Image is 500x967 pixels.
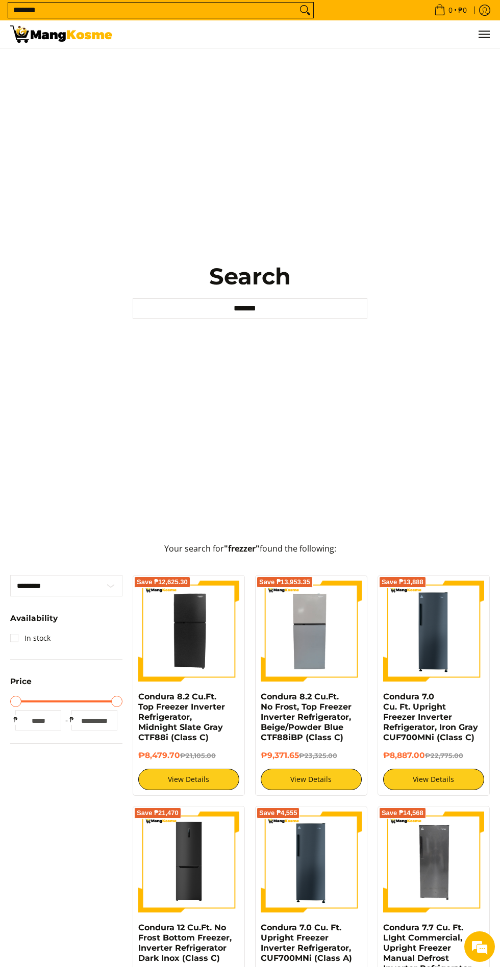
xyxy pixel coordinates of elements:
span: Save ₱12,625.30 [137,579,188,585]
span: • [431,5,470,16]
img: Condura 7.7 Cu. Ft. LIght Commercial, Upright Freezer Manual Defrost Inverter Refrigerator, Iron ... [383,812,484,912]
nav: Main Menu [122,20,490,48]
span: ₱ [10,715,20,725]
summary: Open [10,677,32,693]
span: Save ₱21,470 [137,810,179,816]
img: Condura 8.2 Cu.Ft. Top Freezer Inverter Refrigerator, Midnight Slate Gray CTF88i (Class C) [138,581,239,682]
p: Your search for found the following: [10,542,490,565]
a: View Details [261,769,362,790]
span: Save ₱13,953.35 [259,579,310,585]
img: Condura 7.0 Cu. Ft. Upright Freezer Inverter Refrigerator, CUF700MNi (Class A) [261,812,362,912]
span: 0 [447,7,454,14]
del: ₱23,325.00 [299,752,337,760]
button: Search [297,3,313,18]
span: Price [10,677,32,685]
img: Search: 6 results found for &quot;frezzer&quot; | Mang Kosme [10,25,112,43]
span: ₱ [66,715,77,725]
img: Condura 7.0 Cu. Ft. Upright Freezer Inverter Refrigerator, Iron Gray CUF700MNi (Class C) [383,581,484,682]
img: condura-no-frost-inverter-bottom-freezer-refrigerator-9-cubic-feet-class-c-mang-kosme [138,812,239,912]
del: ₱21,105.00 [180,752,216,760]
a: View Details [383,769,484,790]
span: ₱0 [457,7,468,14]
span: Availability [10,614,58,622]
a: Condura 7.0 Cu. Ft. Upright Freezer Inverter Refrigerator, CUF700MNi (Class A) [261,923,352,963]
a: In stock [10,630,51,646]
a: Condura 8.2 Cu.Ft. No Frost, Top Freezer Inverter Refrigerator, Beige/Powder Blue CTF88iBP (Class C) [261,692,352,742]
span: Save ₱13,888 [382,579,423,585]
img: Condura 8.2 Cu.Ft. No Frost, Top Freezer Inverter Refrigerator, Beige/Powder Blue CTF88iBP (Class C) [261,581,362,682]
a: View Details [138,769,239,790]
button: Menu [478,20,490,48]
a: Condura 7.0 Cu. Ft. Upright Freezer Inverter Refrigerator, Iron Gray CUF700MNi (Class C) [383,692,478,742]
del: ₱22,775.00 [425,752,463,760]
a: Condura 8.2 Cu.Ft. Top Freezer Inverter Refrigerator, Midnight Slate Gray CTF88i (Class C) [138,692,225,742]
span: Save ₱4,555 [259,810,297,816]
h6: ₱8,479.70 [138,750,239,761]
h6: ₱8,887.00 [383,750,484,761]
span: Save ₱14,568 [382,810,423,816]
a: Condura 12 Cu.Ft. No Frost Bottom Freezer, Inverter Refrigerator Dark Inox (Class C) [138,923,232,963]
strong: "frezzer" [224,543,260,554]
summary: Open [10,614,58,630]
ul: Customer Navigation [122,20,490,48]
h6: ₱9,371.65 [261,750,362,761]
h1: Search [133,262,367,291]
